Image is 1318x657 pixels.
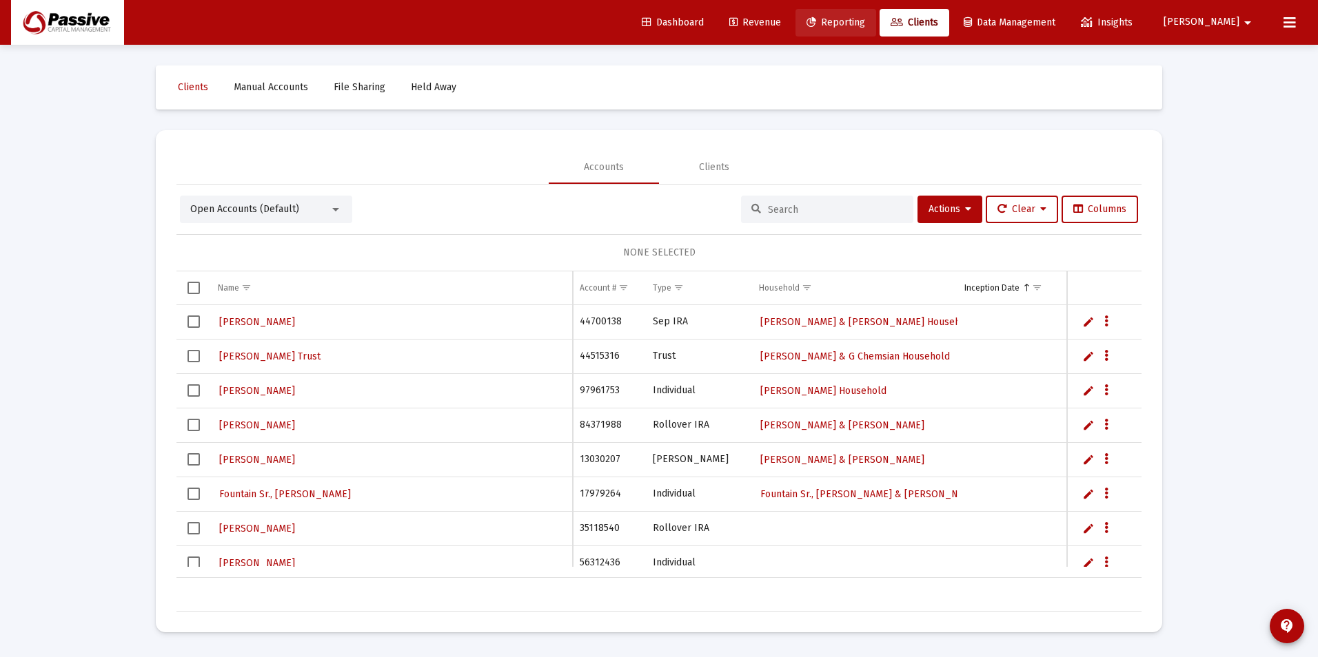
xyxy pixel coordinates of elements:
div: Clients [699,160,729,174]
span: Held Away [411,81,456,93]
a: [PERSON_NAME] [218,450,296,470]
span: File Sharing [334,81,385,93]
span: Fountain Sr., [PERSON_NAME] [219,488,351,500]
td: $0.00 [1062,373,1271,408]
div: Account # [580,282,616,293]
button: Columns [1062,196,1138,223]
div: Select row [187,315,200,328]
td: $0.00 [1062,305,1271,340]
span: [PERSON_NAME] [219,454,295,466]
span: Columns [1073,203,1126,215]
a: [PERSON_NAME] [218,519,296,539]
a: Edit [1082,419,1095,431]
td: Rollover IRA [646,511,751,545]
a: Revenue [718,9,792,36]
td: Individual [646,373,751,408]
td: Individual [646,545,751,580]
td: Sep IRA [646,305,751,340]
button: Actions [917,196,982,223]
td: Column Balance [1062,271,1271,304]
mat-icon: contact_support [1279,618,1295,634]
a: [PERSON_NAME] & G Chemsian Household [759,346,951,366]
button: [PERSON_NAME] [1147,8,1273,36]
td: $0.00 [1062,408,1271,442]
td: Rollover IRA [646,408,751,442]
img: Dashboard [21,9,114,36]
div: Data grid [176,271,1142,612]
span: Fountain Sr., [PERSON_NAME] & [PERSON_NAME] [760,488,980,500]
td: [PERSON_NAME] [646,442,751,477]
span: Open Accounts (Default) [190,203,299,215]
td: Column Household [752,271,957,304]
a: Edit [1082,350,1095,362]
a: Dashboard [631,9,715,36]
a: Held Away [400,74,467,101]
span: Insights [1081,17,1133,28]
span: Dashboard [642,17,704,28]
div: NONE SELECTED [187,246,1131,260]
td: 44515316 [573,339,646,373]
a: Edit [1082,556,1095,569]
a: Fountain Sr., [PERSON_NAME] & [PERSON_NAME] [759,484,982,504]
span: [PERSON_NAME] [219,385,295,397]
div: Select row [187,350,200,362]
td: $0.00 [1062,339,1271,373]
td: 44700138 [573,305,646,340]
td: $0.00 [1062,442,1271,477]
div: Select row [187,384,200,397]
a: Clients [880,9,949,36]
a: Reporting [795,9,876,36]
td: Column Account # [573,271,646,304]
a: [PERSON_NAME] [218,553,296,573]
span: Clients [178,81,208,93]
div: Select row [187,556,200,569]
a: File Sharing [323,74,396,101]
div: Select row [187,488,200,500]
span: [PERSON_NAME] [219,419,295,431]
span: [PERSON_NAME] [219,316,295,328]
a: Insights [1070,9,1144,36]
div: Select all [187,282,200,294]
a: [PERSON_NAME] & [PERSON_NAME] [759,415,926,435]
a: [PERSON_NAME] Household [759,381,888,401]
div: Type [653,282,671,293]
a: [PERSON_NAME] & [PERSON_NAME] Household [759,312,976,332]
td: 35118540 [573,511,646,545]
a: Clients [167,74,219,101]
div: Name [218,282,239,293]
a: Edit [1082,488,1095,500]
div: Accounts [584,160,624,174]
span: [PERSON_NAME] & [PERSON_NAME] [760,419,924,431]
span: [PERSON_NAME] [219,523,295,534]
button: Clear [986,196,1058,223]
span: Show filter options for column 'Type' [673,282,684,293]
a: Manual Accounts [223,74,319,101]
a: [PERSON_NAME] & [PERSON_NAME] [759,450,926,470]
span: [PERSON_NAME] [219,557,295,569]
a: Data Management [953,9,1066,36]
a: Edit [1082,384,1095,397]
span: Show filter options for column 'Household' [802,282,812,293]
span: Manual Accounts [234,81,308,93]
span: [PERSON_NAME] & [PERSON_NAME] Household [760,316,975,328]
span: Clients [891,17,938,28]
span: [PERSON_NAME] Trust [219,351,321,362]
a: [PERSON_NAME] [218,381,296,401]
span: Actions [929,203,971,215]
span: Show filter options for column 'Name' [241,282,252,293]
span: Reporting [807,17,865,28]
span: [PERSON_NAME] [1164,17,1239,28]
div: Inception Date [964,282,1020,293]
div: Select row [187,453,200,466]
span: [PERSON_NAME] Household [760,385,886,397]
td: $0.00 [1062,545,1271,580]
span: Show filter options for column 'Inception Date' [1032,282,1042,293]
td: Column Type [646,271,751,304]
td: $0.00 [1062,477,1271,511]
td: 84371988 [573,408,646,442]
span: Revenue [729,17,781,28]
div: Select row [187,419,200,431]
span: Show filter options for column 'Account #' [618,282,629,293]
td: 17979264 [573,477,646,511]
td: Column Name [211,271,573,304]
